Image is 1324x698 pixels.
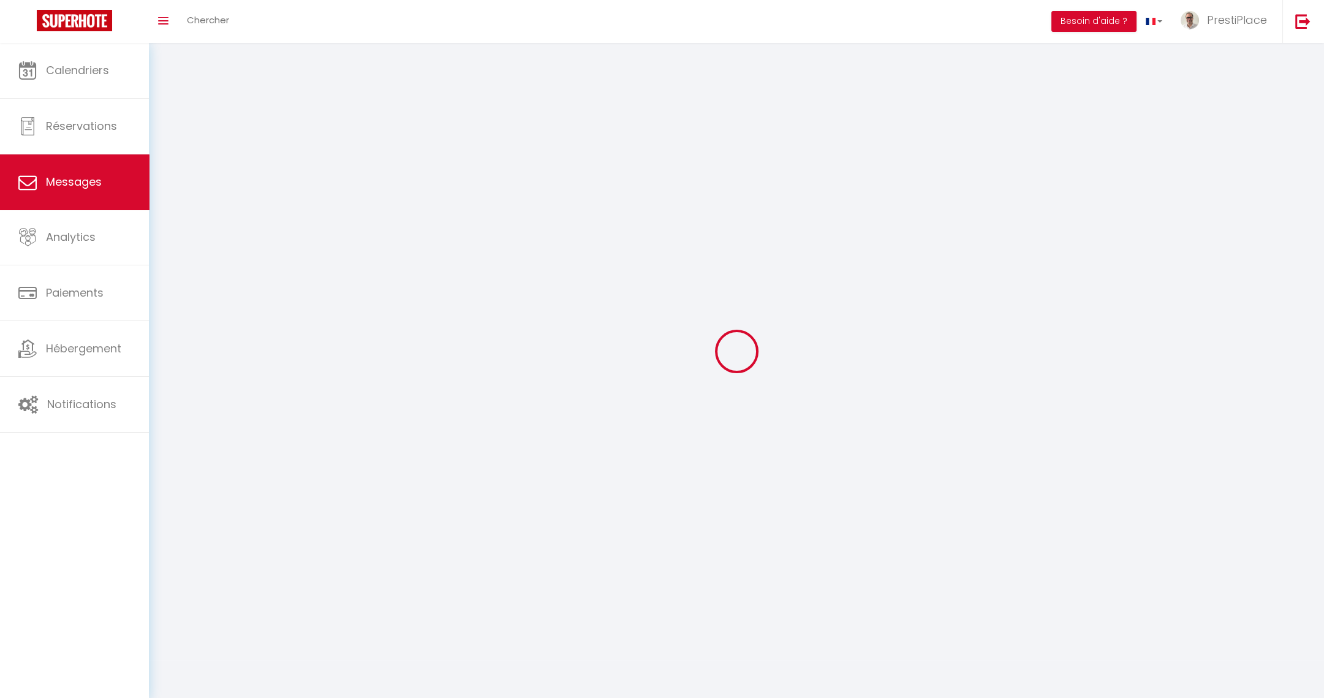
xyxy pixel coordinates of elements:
[46,174,102,189] span: Messages
[1207,12,1267,28] span: PrestiPlace
[187,13,229,26] span: Chercher
[1295,13,1311,29] img: logout
[46,285,104,300] span: Paiements
[46,341,121,356] span: Hébergement
[46,63,109,78] span: Calendriers
[47,396,116,412] span: Notifications
[37,10,112,31] img: Super Booking
[46,118,117,134] span: Réservations
[1181,11,1199,29] img: ...
[1051,11,1137,32] button: Besoin d'aide ?
[46,229,96,245] span: Analytics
